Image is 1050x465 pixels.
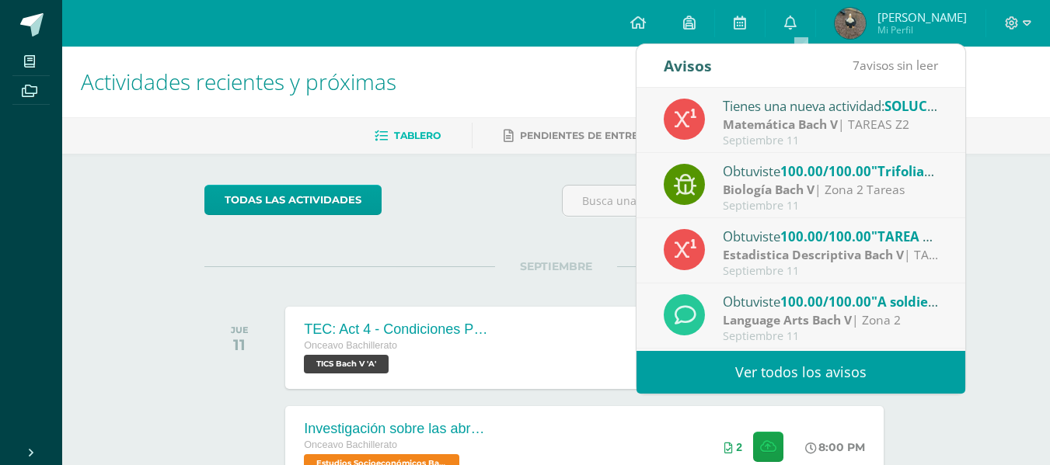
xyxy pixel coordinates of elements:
span: Tablero [394,130,441,141]
div: Obtuviste en [723,226,939,246]
div: | TAREAS Z2 [723,246,939,264]
div: Obtuviste en [723,161,939,181]
span: 2 [736,441,742,453]
span: Pendientes de entrega [520,130,653,141]
div: Septiembre 11 [723,330,939,343]
div: | TAREAS Z2 [723,116,939,134]
span: "A soldier for the crown" [871,293,1031,311]
div: | Zona 2 Tareas [723,181,939,199]
div: 8:00 PM [805,440,865,454]
span: Onceavo Bachillerato [304,340,397,351]
span: TICS Bach V 'A' [304,355,389,373]
span: avisos sin leer [853,57,938,74]
img: cda4ca2107ef92bdb77e9bf5b7713d7b.png [835,8,866,39]
div: Investigación sobre las abronias [304,421,490,437]
span: 100.00/100.00 [780,227,871,245]
a: Tablero [375,123,441,148]
span: 100.00/100.00 [780,162,871,180]
span: "Trifoliar ETS" [871,162,961,180]
span: Mi Perfil [877,23,967,36]
a: Ver todos los avisos [637,351,965,394]
span: Actividades recientes y próximas [81,67,396,96]
span: 7 [853,57,860,74]
div: 11 [231,335,249,354]
input: Busca una actividad próxima aquí... [563,186,907,216]
div: Septiembre 11 [723,200,939,213]
a: todas las Actividades [204,185,382,215]
span: Onceavo Bachillerato [304,439,397,450]
div: Obtuviste en [723,291,939,311]
strong: Matemática Bach V [723,116,838,133]
div: JUE [231,324,249,335]
span: [PERSON_NAME] [877,9,967,25]
div: Septiembre 11 [723,265,939,278]
strong: Biología Bach V [723,181,815,198]
span: SEPTIEMBRE [495,259,617,273]
strong: Estadistica Descriptiva Bach V [723,246,904,263]
div: Archivos entregados [724,441,742,453]
div: TEC: Act 4 - Condiciones Python [304,321,490,338]
div: | Zona 2 [723,311,939,329]
span: 100.00/100.00 [780,293,871,311]
strong: Language Arts Bach V [723,311,852,328]
a: Pendientes de entrega [504,123,653,148]
div: Avisos [664,44,712,87]
div: Tienes una nueva actividad: [723,95,939,116]
div: Septiembre 11 [723,134,939,147]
